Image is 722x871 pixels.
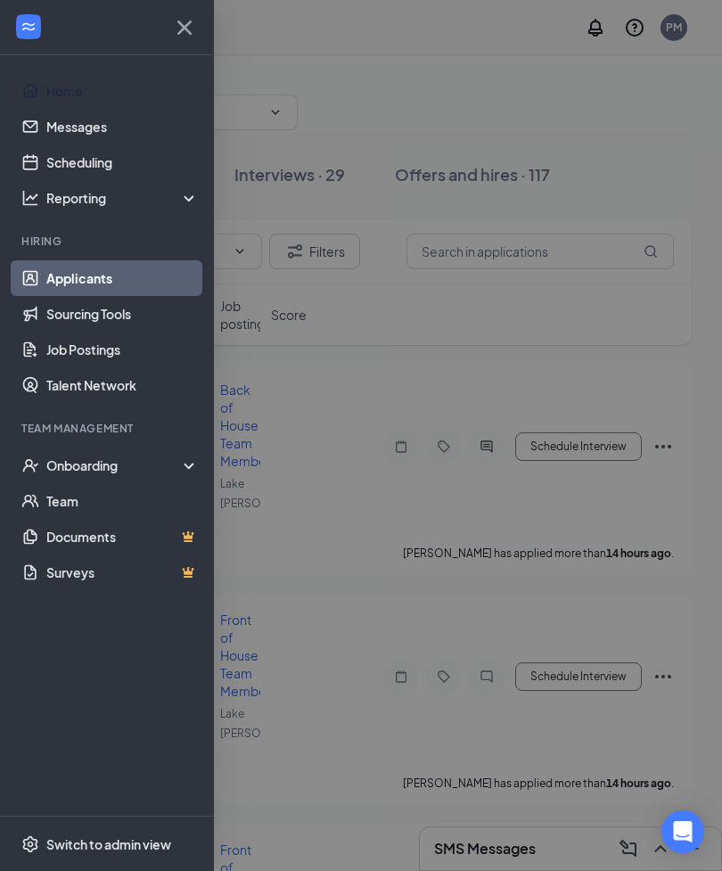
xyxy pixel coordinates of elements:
div: Open Intercom Messenger [661,810,704,853]
svg: WorkstreamLogo [20,18,37,36]
svg: Settings [21,835,39,853]
a: Messages [46,109,199,144]
svg: Cross [170,13,199,42]
a: Sourcing Tools [46,296,199,332]
a: Team [46,483,199,519]
svg: Analysis [21,189,39,207]
a: SurveysCrown [46,555,199,590]
a: Talent Network [46,367,199,403]
a: Job Postings [46,332,199,367]
a: Applicants [46,260,199,296]
a: Scheduling [46,144,199,180]
div: Hiring [21,234,195,249]
div: Team Management [21,421,195,436]
div: Reporting [46,189,200,207]
a: DocumentsCrown [46,519,199,555]
a: Home [46,73,199,109]
div: Switch to admin view [46,835,171,853]
div: Onboarding [46,456,184,474]
svg: UserCheck [21,456,39,474]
